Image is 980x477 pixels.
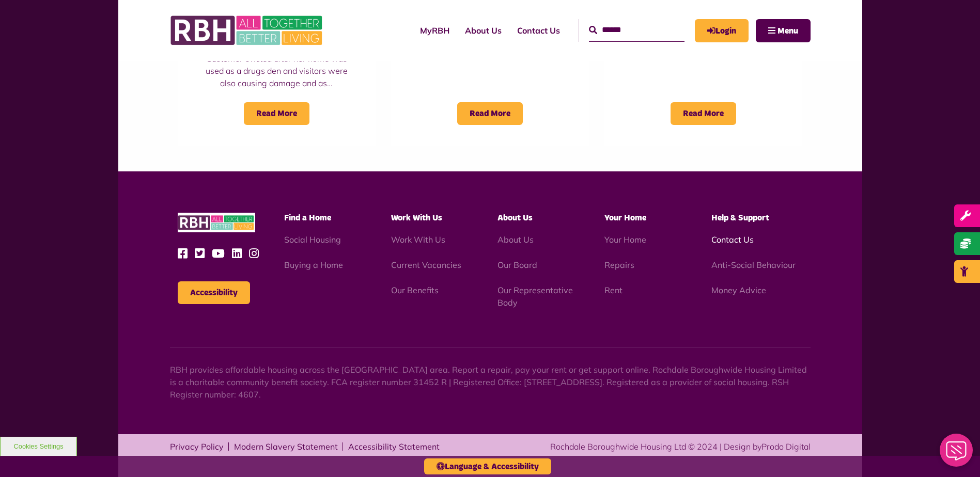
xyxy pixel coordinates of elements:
a: Rent [604,285,623,295]
iframe: Netcall Web Assistant for live chat [934,431,980,477]
button: Accessibility [178,281,250,304]
a: Buying a Home [284,260,343,270]
span: Help & Support [711,214,769,222]
input: Search [589,19,685,41]
p: Customer evicted after her home was used as a drugs den and visitors were also causing damage and... [198,52,355,89]
button: Language & Accessibility [424,458,551,474]
a: Privacy Policy [170,442,224,451]
a: MyRBH [412,17,457,44]
a: Modern Slavery Statement - open in a new tab [234,442,338,451]
a: Contact Us [711,234,754,245]
img: RBH [178,213,255,233]
a: Your Home [604,234,646,245]
a: Money Advice [711,285,766,295]
a: Accessibility Statement [348,442,440,451]
a: Our Benefits [391,285,439,295]
a: About Us [497,234,534,245]
a: Prodo Digital - open in a new tab [761,441,811,452]
a: Work With Us [391,234,445,245]
span: Read More [457,102,523,125]
span: Your Home [604,214,646,222]
a: Social Housing - open in a new tab [284,234,341,245]
a: Current Vacancies [391,260,461,270]
a: Anti-Social Behaviour [711,260,796,270]
a: Repairs [604,260,634,270]
span: Work With Us [391,214,442,222]
a: Contact Us [509,17,568,44]
span: Read More [671,102,736,125]
button: Navigation [756,19,811,42]
div: Rochdale Boroughwide Housing Ltd © 2024 | Design by [550,440,811,453]
a: MyRBH [695,19,749,42]
span: Find a Home [284,214,331,222]
span: Menu [777,27,798,35]
a: Our Representative Body [497,285,573,308]
a: About Us [457,17,509,44]
p: RBH provides affordable housing across the [GEOGRAPHIC_DATA] area. Report a repair, pay your rent... [170,363,811,401]
span: Read More [244,102,309,125]
span: About Us [497,214,533,222]
a: Our Board [497,260,537,270]
img: RBH [170,10,325,51]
